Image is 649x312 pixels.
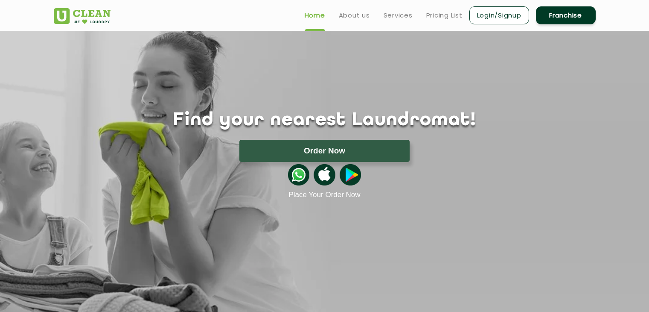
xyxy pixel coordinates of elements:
img: apple-icon.png [314,164,335,185]
a: Home [305,10,325,21]
h1: Find your nearest Laundromat! [47,110,602,131]
img: playstoreicon.png [340,164,361,185]
a: Login/Signup [469,6,529,24]
a: Place Your Order Now [288,191,360,199]
img: UClean Laundry and Dry Cleaning [54,8,111,24]
a: Pricing List [426,10,463,21]
img: whatsappicon.png [288,164,309,185]
a: Services [384,10,413,21]
button: Order Now [239,140,410,162]
a: About us [339,10,370,21]
a: Franchise [536,6,596,24]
